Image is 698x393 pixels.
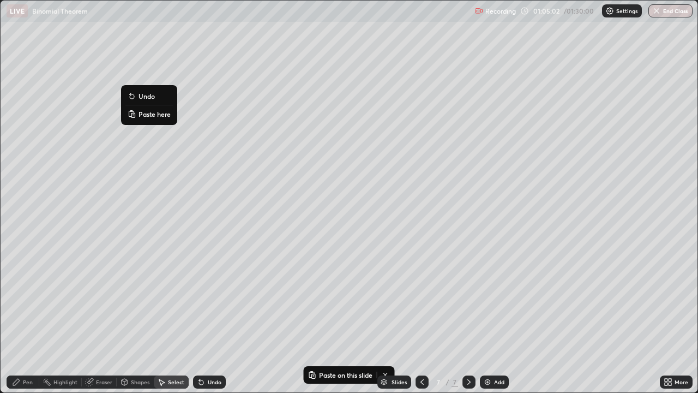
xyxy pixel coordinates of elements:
[10,7,25,15] p: LIVE
[605,7,614,15] img: class-settings-icons
[139,110,171,118] p: Paste here
[131,379,149,385] div: Shapes
[675,379,688,385] div: More
[208,379,221,385] div: Undo
[616,8,637,14] p: Settings
[32,7,88,15] p: Binomial Theorem
[452,377,458,387] div: 7
[446,379,449,385] div: /
[125,108,173,121] button: Paste here
[652,7,661,15] img: end-class-cross
[96,379,112,385] div: Eraser
[53,379,77,385] div: Highlight
[319,371,372,379] p: Paste on this slide
[139,92,155,100] p: Undo
[483,378,492,386] img: add-slide-button
[485,7,516,15] p: Recording
[392,379,407,385] div: Slides
[494,379,504,385] div: Add
[168,379,184,385] div: Select
[433,379,444,385] div: 7
[648,4,693,17] button: End Class
[125,90,173,103] button: Undo
[23,379,33,385] div: Pen
[474,7,483,15] img: recording.375f2c34.svg
[306,368,375,382] button: Paste on this slide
